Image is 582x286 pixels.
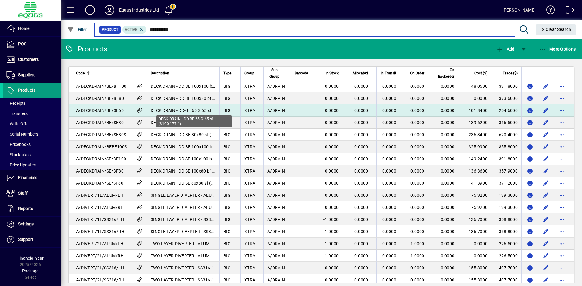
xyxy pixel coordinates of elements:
span: 0.0000 [441,132,455,137]
span: 0.0000 [325,144,339,149]
a: Financials [3,170,61,186]
span: -1.0000 [323,229,339,234]
span: A/DECKDRAIN/SE/BF80 [76,169,124,173]
span: BIG [223,229,231,234]
a: Pricebooks [3,139,61,150]
span: Home [18,26,29,31]
span: A/DECKDRAIN/BE/SF80 [76,120,124,125]
span: 0.0000 [410,144,424,149]
span: 0.0000 [354,253,368,258]
span: Transfers [6,111,28,116]
span: Write Offs [6,121,28,126]
span: 1.0000 [325,253,339,258]
span: 0.0000 [410,205,424,210]
span: A/DIVERT/1L/ALUM/LH [76,193,123,198]
span: XTRA [244,169,255,173]
td: 236.3400 [463,129,491,141]
span: 0.0000 [354,96,368,101]
button: More options [557,178,567,188]
td: 75.9200 [463,201,491,213]
span: 0.0000 [441,217,455,222]
a: Receipts [3,98,61,108]
span: 0.0000 [441,108,455,113]
span: 0.0000 [354,120,368,125]
span: 0.0000 [382,132,396,137]
button: More options [557,118,567,127]
div: Allocated [351,70,373,77]
span: 0.0000 [354,217,368,222]
span: A/DRAIN [267,217,285,222]
span: BIG [223,253,231,258]
span: 0.0000 [325,265,339,270]
button: More options [557,81,567,91]
button: Edit [541,118,551,127]
a: Price Updates [3,160,61,170]
span: 0.0000 [382,265,396,270]
span: XTRA [244,144,255,149]
span: 0.0000 [382,217,396,222]
span: 0.0000 [410,96,424,101]
span: A/DIVERT/2L/SS316/LH [76,265,124,270]
td: 199.3000 [491,201,521,213]
td: 254.6000 [491,104,521,117]
div: Sub Group [267,67,287,80]
span: 0.0000 [441,229,455,234]
span: Add [496,47,514,51]
span: 0.0000 [382,241,396,246]
button: More options [557,190,567,200]
span: XTRA [244,193,255,198]
button: Add [80,5,100,15]
span: 0.0000 [410,108,424,113]
span: 0.0000 [410,193,424,198]
span: 0.0000 [382,144,396,149]
span: XTRA [244,156,255,161]
span: BIG [223,193,231,198]
span: 0.0000 [382,229,396,234]
span: 0.0000 [354,144,368,149]
span: A/DRAIN [267,96,285,101]
button: Clear [536,24,576,35]
span: 0.0000 [410,84,424,89]
button: More options [557,106,567,115]
span: Cost ($) [474,70,487,77]
span: 0.0000 [410,132,424,137]
span: 0.0000 [441,84,455,89]
a: Reports [3,201,61,216]
span: BIG [223,144,231,149]
td: 371.2000 [491,177,521,189]
span: XTRA [244,229,255,234]
span: 0.0000 [325,132,339,137]
td: 358.8000 [491,213,521,225]
div: Type [223,70,237,77]
span: A/DRAIN [267,108,285,113]
button: More options [557,227,567,236]
td: 139.6200 [463,117,491,129]
button: Edit [541,251,551,261]
span: BIG [223,96,231,101]
td: 357.9000 [491,165,521,177]
span: TWO LAYER DIVERTER - SS316 (Left Hand)(2150.213) [151,265,256,270]
div: Description [151,70,216,77]
div: Code [76,70,128,77]
span: 0.0000 [382,108,396,113]
span: 0.0000 [325,96,339,101]
a: Transfers [3,108,61,119]
span: 0.0000 [382,156,396,161]
span: SINGLE LAYER DIVERTER - SS316 (Left Hand)(2150.413) [151,217,262,222]
span: 0.0000 [382,253,396,258]
a: Support [3,232,61,247]
span: 0.0000 [325,193,339,198]
button: More options [557,94,567,103]
span: -1.0000 [323,217,339,222]
td: 325.9900 [463,141,491,153]
span: TWO LAYER DIVERTER - ALUMINIUM (Left Hand)(2150.212) [151,241,267,246]
span: A/DIVERT/1L/SS316/LH [76,217,124,222]
span: XTRA [244,181,255,186]
button: Edit [541,263,551,273]
td: 620.4000 [491,129,521,141]
span: XTRA [244,108,255,113]
span: SINGLE LAYER DIVERTER - ALUMINIUM (Right Hand) (2150.312) [151,205,276,210]
span: BIG [223,156,231,161]
span: Price Updates [6,163,36,167]
td: 391.8000 [491,153,521,165]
